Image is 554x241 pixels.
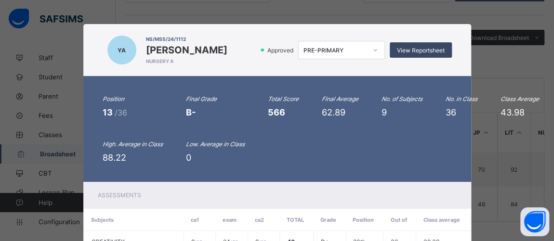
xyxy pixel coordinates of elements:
span: 88.22 [103,152,126,163]
i: Low. Average in Class [186,140,245,148]
i: Final Average [322,95,358,102]
span: Subjects [91,216,114,223]
span: Approved [266,47,296,54]
span: 43.98 [501,107,525,117]
span: /36 [115,108,127,117]
span: 13 [103,107,115,117]
span: ca1 [191,216,199,223]
span: [PERSON_NAME] [146,44,227,56]
span: Total [287,216,304,223]
i: No. of Subjects [382,95,422,102]
i: Final Grade [186,95,217,102]
i: No. in Class [446,95,477,102]
span: 62.89 [322,107,345,117]
button: Open asap [520,207,549,236]
span: Grade [320,216,336,223]
span: 0 [186,152,191,163]
span: exam [223,216,237,223]
span: NS/MSS/24/1112 [146,36,227,42]
span: Assessments [98,191,141,199]
span: B- [186,107,196,117]
span: View Reportsheet [397,47,445,54]
span: 566 [268,107,285,117]
span: 9 [382,107,387,117]
span: Out of [391,216,407,223]
div: PRE-PRIMARY [303,47,367,54]
i: Position [103,95,124,102]
i: Class Average [501,95,539,102]
span: 36 [446,107,456,117]
span: Position [353,216,374,223]
i: Total Score [268,95,299,102]
span: YA [118,47,126,54]
span: ca2 [255,216,264,223]
span: Class average [423,216,460,223]
i: High. Average in Class [103,140,163,148]
span: NURSERY A [146,58,227,64]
